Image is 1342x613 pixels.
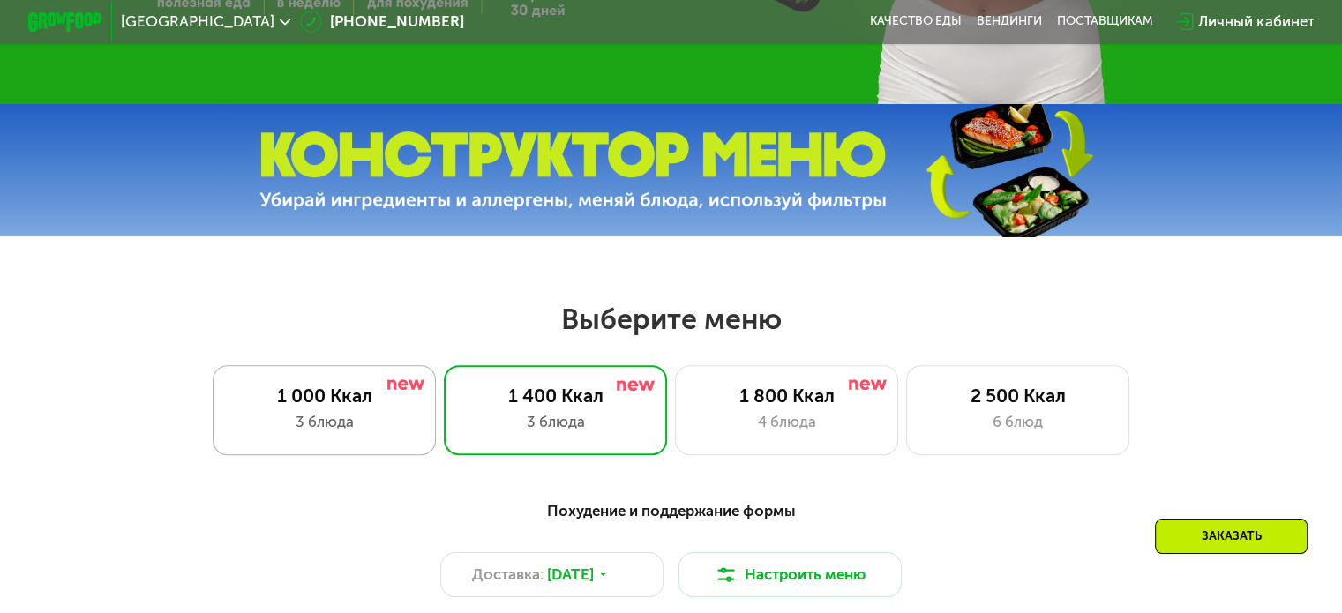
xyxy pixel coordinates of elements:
a: [PHONE_NUMBER] [300,11,464,33]
button: Настроить меню [678,552,903,597]
div: 1 000 Ккал [232,385,416,407]
div: 1 400 Ккал [463,385,648,407]
h2: Выберите меню [60,302,1283,337]
div: 2 500 Ккал [926,385,1110,407]
div: 3 блюда [232,411,416,433]
a: Вендинги [977,14,1042,29]
a: Качество еды [870,14,962,29]
div: Похудение и поддержание формы [119,499,1223,522]
span: [DATE] [547,564,594,586]
span: Доставка: [472,564,544,586]
div: Заказать [1155,519,1308,554]
div: 6 блюд [926,411,1110,433]
span: [GEOGRAPHIC_DATA] [121,14,274,29]
div: 3 блюда [463,411,648,433]
div: 1 800 Ккал [694,385,879,407]
div: 4 блюда [694,411,879,433]
div: Личный кабинет [1198,11,1314,33]
div: поставщикам [1057,14,1153,29]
